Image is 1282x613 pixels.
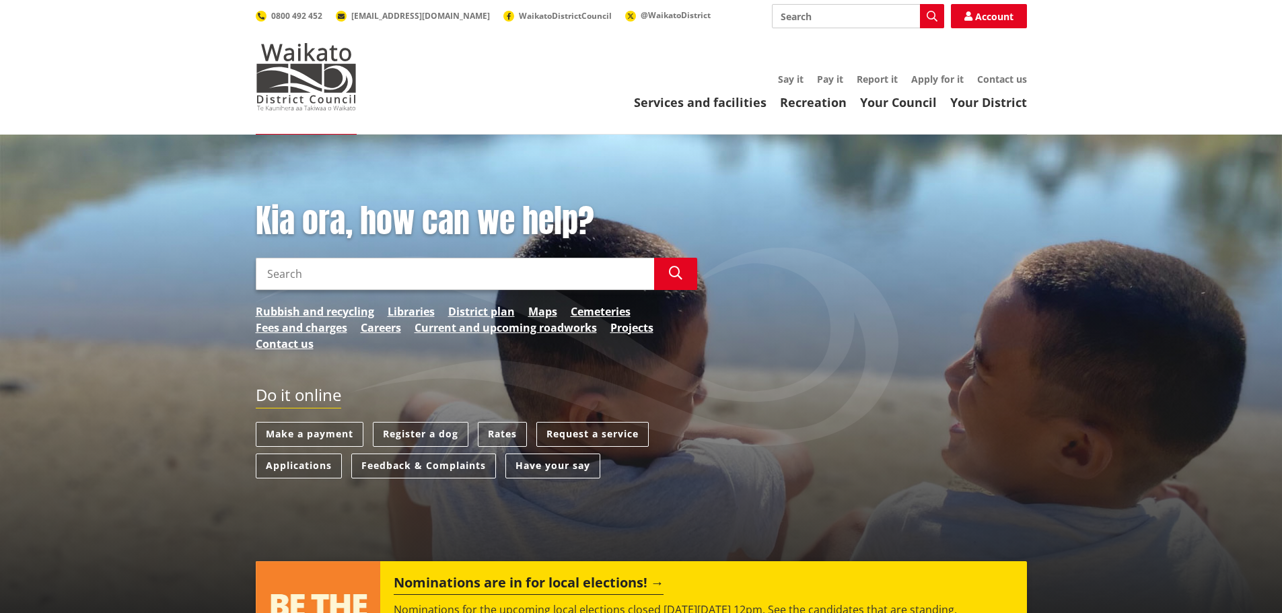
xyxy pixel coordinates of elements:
[641,9,711,21] span: @WaikatoDistrict
[256,10,322,22] a: 0800 492 452
[256,258,654,290] input: Search input
[351,454,496,478] a: Feedback & Complaints
[536,422,649,447] a: Request a service
[256,320,347,336] a: Fees and charges
[388,303,435,320] a: Libraries
[256,336,314,352] a: Contact us
[519,10,612,22] span: WaikatoDistrictCouncil
[950,94,1027,110] a: Your District
[780,94,847,110] a: Recreation
[256,454,342,478] a: Applications
[256,422,363,447] a: Make a payment
[256,303,374,320] a: Rubbish and recycling
[610,320,653,336] a: Projects
[478,422,527,447] a: Rates
[634,94,767,110] a: Services and facilities
[505,454,600,478] a: Have your say
[256,43,357,110] img: Waikato District Council - Te Kaunihera aa Takiwaa o Waikato
[336,10,490,22] a: [EMAIL_ADDRESS][DOMAIN_NAME]
[860,94,937,110] a: Your Council
[625,9,711,21] a: @WaikatoDistrict
[571,303,631,320] a: Cemeteries
[951,4,1027,28] a: Account
[361,320,401,336] a: Careers
[503,10,612,22] a: WaikatoDistrictCouncil
[271,10,322,22] span: 0800 492 452
[528,303,557,320] a: Maps
[256,202,697,241] h1: Kia ora, how can we help?
[448,303,515,320] a: District plan
[256,386,341,409] h2: Do it online
[778,73,804,85] a: Say it
[911,73,964,85] a: Apply for it
[857,73,898,85] a: Report it
[351,10,490,22] span: [EMAIL_ADDRESS][DOMAIN_NAME]
[373,422,468,447] a: Register a dog
[817,73,843,85] a: Pay it
[394,575,664,595] h2: Nominations are in for local elections!
[772,4,944,28] input: Search input
[977,73,1027,85] a: Contact us
[415,320,597,336] a: Current and upcoming roadworks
